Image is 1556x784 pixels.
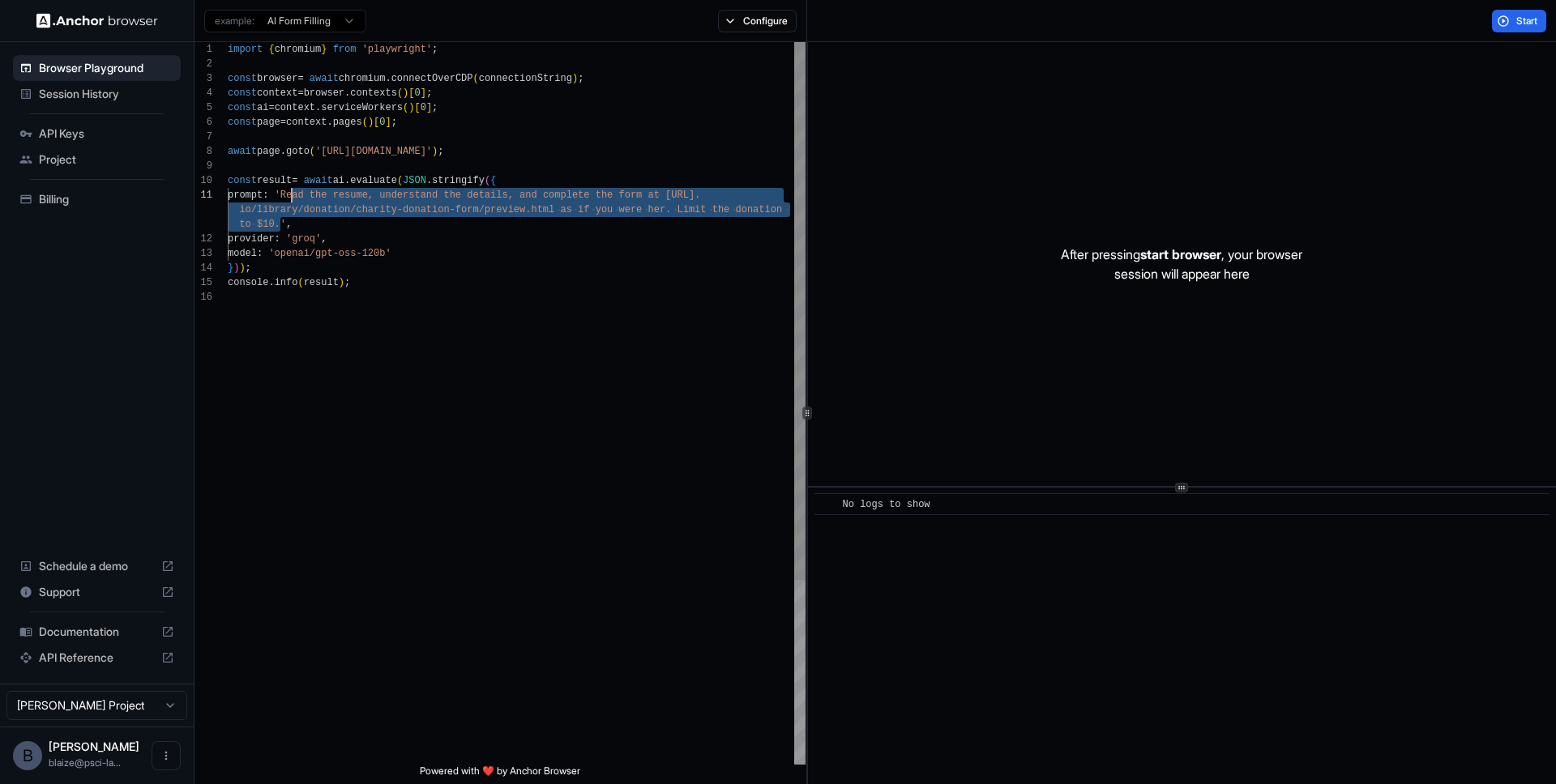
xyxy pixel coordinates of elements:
[397,175,403,186] span: (
[310,73,339,84] span: await
[13,579,181,605] div: Support
[321,44,327,55] span: }
[531,204,782,215] span: html as if you were her. Limit the donation
[228,190,263,201] span: prompt
[36,13,158,28] img: Anchor Logo
[403,175,426,186] span: JSON
[823,496,831,513] span: ​
[275,190,566,201] span: 'Read the resume, understand the details, and comp
[473,73,479,84] span: (
[239,219,286,230] span: to $10.'
[13,81,181,107] div: Session History
[304,87,344,99] span: browser
[297,73,303,84] span: =
[194,290,212,305] div: 16
[485,175,490,186] span: (
[257,117,280,128] span: page
[438,146,443,157] span: ;
[194,57,212,71] div: 2
[572,73,578,84] span: )
[280,146,286,157] span: .
[39,650,155,666] span: API Reference
[228,233,275,245] span: provider
[194,261,212,275] div: 14
[268,248,391,259] span: 'openai/gpt-oss-120b'
[268,44,274,55] span: {
[403,87,408,99] span: )
[315,146,432,157] span: '[URL][DOMAIN_NAME]'
[39,584,155,600] span: Support
[194,188,212,202] div: 11
[414,87,420,99] span: 0
[339,73,386,84] span: chromium
[275,233,280,245] span: :
[426,87,432,99] span: ;
[13,121,181,147] div: API Keys
[257,248,263,259] span: :
[194,246,212,261] div: 13
[275,44,322,55] span: chromium
[408,102,414,113] span: )
[280,117,286,128] span: =
[233,262,239,274] span: )
[333,117,362,128] span: pages
[350,175,397,186] span: evaluate
[432,102,438,113] span: ;
[39,126,174,142] span: API Keys
[13,186,181,212] div: Billing
[228,277,268,288] span: console
[843,499,930,510] span: No logs to show
[310,146,315,157] span: (
[479,73,572,84] span: connectionString
[432,175,485,186] span: stringify
[13,645,181,671] div: API Reference
[13,619,181,645] div: Documentation
[391,117,397,128] span: ;
[39,191,174,207] span: Billing
[49,756,121,769] span: blaize@psci-labs.com
[49,739,139,753] span: Blaize Berry
[362,117,368,128] span: (
[304,277,339,288] span: result
[297,87,303,99] span: =
[194,232,212,246] div: 12
[350,87,397,99] span: contexts
[397,87,403,99] span: (
[228,87,257,99] span: const
[275,277,298,288] span: info
[374,117,379,128] span: [
[1516,15,1539,28] span: Start
[578,73,583,84] span: ;
[275,102,315,113] span: context
[385,117,391,128] span: ]
[421,87,426,99] span: ]
[194,86,212,100] div: 4
[228,44,263,55] span: import
[194,275,212,290] div: 15
[421,102,426,113] span: 0
[13,741,42,770] div: B
[344,277,350,288] span: ;
[286,219,292,230] span: ,
[228,73,257,84] span: const
[1061,245,1302,283] p: After pressing , your browser session will appear here
[39,60,174,76] span: Browser Playground
[426,102,432,113] span: ]
[432,146,438,157] span: )
[228,146,257,157] span: await
[257,87,297,99] span: context
[194,130,212,144] div: 7
[403,102,408,113] span: (
[408,87,414,99] span: [
[315,102,321,113] span: .
[215,15,254,28] span: example:
[228,248,257,259] span: model
[1140,246,1221,262] span: start browser
[292,175,297,186] span: =
[490,175,496,186] span: {
[239,204,531,215] span: io/library/donation/charity-donation-form/preview.
[194,71,212,86] div: 3
[194,173,212,188] div: 10
[286,233,321,245] span: 'groq'
[13,553,181,579] div: Schedule a demo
